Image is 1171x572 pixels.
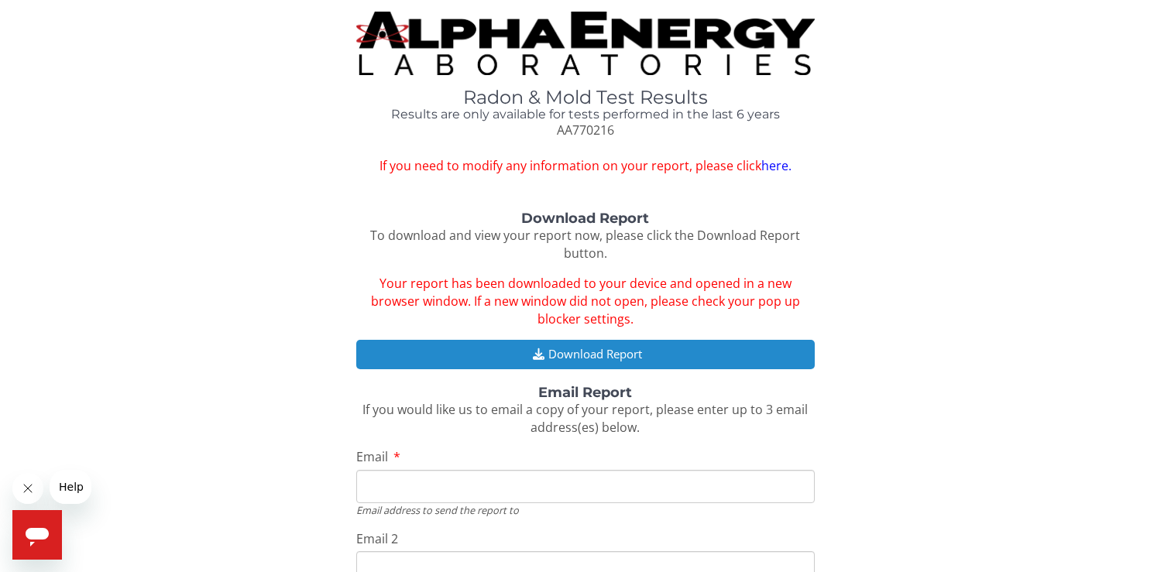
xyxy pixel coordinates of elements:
[521,210,649,227] strong: Download Report
[356,12,816,75] img: TightCrop.jpg
[356,530,398,547] span: Email 2
[50,470,91,504] iframe: Message from company
[356,87,816,108] h1: Radon & Mold Test Results
[356,340,816,368] button: Download Report
[371,275,800,327] span: Your report has been downloaded to your device and opened in a new browser window. If a new windo...
[12,473,43,504] iframe: Close message
[557,122,614,139] span: AA770216
[12,510,62,560] iframe: Button to launch messaging window
[761,157,792,174] a: here.
[356,448,388,465] span: Email
[362,401,808,436] span: If you would like us to email a copy of your report, please enter up to 3 email address(es) below.
[356,157,816,175] span: If you need to modify any information on your report, please click
[356,503,816,517] div: Email address to send the report to
[370,227,800,262] span: To download and view your report now, please click the Download Report button.
[356,108,816,122] h4: Results are only available for tests performed in the last 6 years
[538,384,632,401] strong: Email Report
